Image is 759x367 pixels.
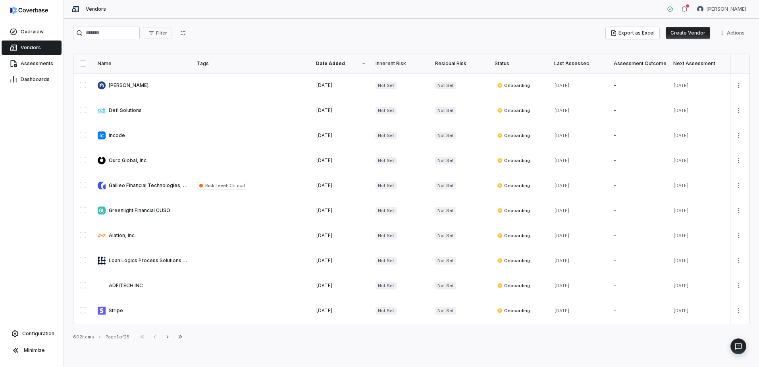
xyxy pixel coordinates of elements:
span: [DATE] [673,183,689,188]
span: Not Set [376,207,397,214]
div: Last Assessed [554,60,604,67]
div: Status [495,60,545,67]
span: Overview [21,29,44,35]
span: Onboarding [497,82,530,89]
button: Export as Excel [606,27,659,39]
span: Not Set [435,307,456,315]
a: Vendors [2,41,62,55]
span: Risk Level : [205,183,228,188]
span: Minimize [24,347,45,353]
button: More actions [732,255,745,267]
span: [PERSON_NAME] [707,6,746,12]
span: [DATE] [673,308,689,313]
span: [DATE] [554,208,570,213]
div: • [99,334,101,340]
td: - [609,98,668,123]
span: [DATE] [673,133,689,138]
span: Assessments [21,60,53,67]
a: Assessments [2,56,62,71]
span: Onboarding [497,132,530,139]
span: [DATE] [316,82,333,88]
span: [DATE] [554,308,570,313]
a: Overview [2,25,62,39]
a: Configuration [3,326,60,341]
span: Not Set [435,132,456,139]
span: [DATE] [316,207,333,213]
span: Not Set [435,207,456,214]
td: - [609,323,668,348]
span: [DATE] [673,283,689,288]
span: Not Set [435,157,456,164]
span: Not Set [435,182,456,189]
span: [DATE] [554,183,570,188]
button: More actions [732,280,745,292]
span: [DATE] [673,108,689,113]
span: [DATE] [316,157,333,163]
a: Dashboards [2,72,62,87]
div: Tags [197,60,306,67]
span: Onboarding [497,182,530,189]
span: Onboarding [497,157,530,164]
span: Onboarding [497,232,530,239]
span: Not Set [376,282,397,290]
div: Page 1 of 25 [106,334,129,340]
div: Assessment Outcome [614,60,664,67]
td: - [609,298,668,323]
span: [DATE] [316,182,333,188]
button: More actions [732,104,745,116]
span: Configuration [22,330,54,337]
span: Not Set [376,132,397,139]
span: Not Set [376,232,397,240]
span: Filter [156,30,167,36]
button: Robert Latcham avatar[PERSON_NAME] [692,3,751,15]
span: [DATE] [554,158,570,163]
span: Not Set [376,182,397,189]
button: Create Vendor [666,27,710,39]
div: Date Added [316,60,366,67]
img: Robert Latcham avatar [697,6,703,12]
span: Onboarding [497,282,530,289]
span: Onboarding [497,257,530,264]
span: Onboarding [497,307,530,314]
span: Not Set [376,107,397,114]
img: logo-D7KZi-bG.svg [10,6,48,14]
div: 602 items [73,334,94,340]
td: - [609,123,668,148]
span: [DATE] [316,107,333,113]
span: Not Set [376,257,397,265]
button: More actions [732,155,745,166]
span: [DATE] [554,108,570,113]
span: [DATE] [554,233,570,238]
span: Vendors [21,44,41,51]
td: - [609,198,668,223]
button: More actions [732,230,745,241]
div: Residual Risk [435,60,485,67]
span: Not Set [376,82,397,89]
span: Onboarding [497,107,530,114]
div: Inherent Risk [376,60,426,67]
span: [DATE] [554,258,570,263]
span: [DATE] [316,132,333,138]
button: More actions [717,27,749,39]
button: More actions [732,129,745,141]
span: [DATE] [554,283,570,288]
td: - [609,148,668,173]
td: - [609,248,668,273]
td: - [609,73,668,98]
span: Not Set [376,307,397,315]
button: Filter [143,27,172,39]
div: Name [98,60,187,67]
span: Not Set [435,257,456,265]
span: [DATE] [316,307,333,313]
td: - [609,223,668,248]
button: More actions [732,205,745,216]
span: Not Set [435,282,456,290]
span: [DATE] [673,233,689,238]
span: [DATE] [673,83,689,88]
span: [DATE] [316,232,333,238]
button: Minimize [3,342,60,358]
span: Critical [228,183,245,188]
span: [DATE] [673,158,689,163]
span: [DATE] [673,258,689,263]
span: Not Set [435,232,456,240]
